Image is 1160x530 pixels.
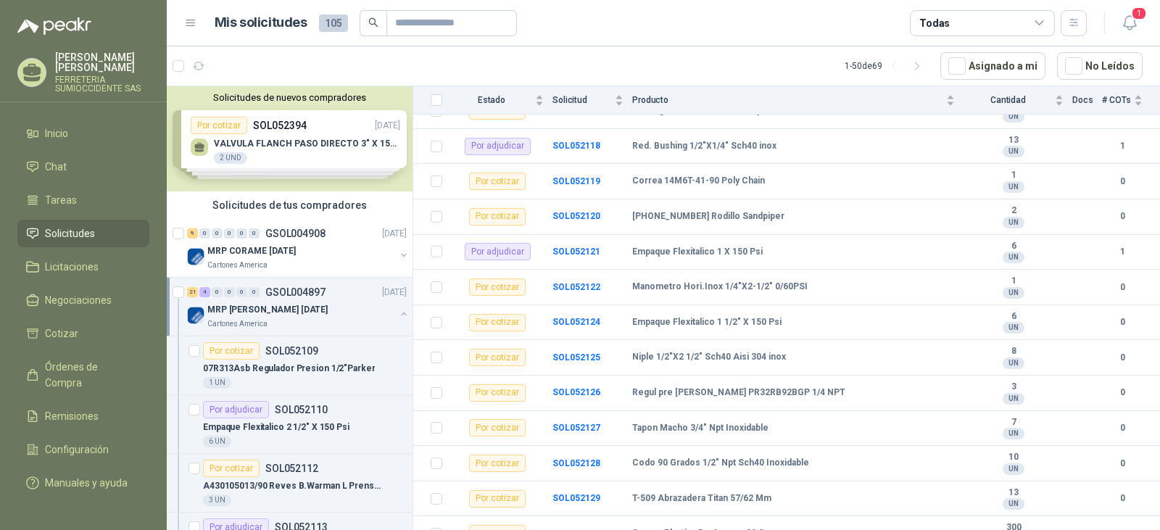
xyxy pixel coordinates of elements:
[552,176,600,186] b: SOL052119
[845,54,929,78] div: 1 - 50 de 69
[199,228,210,239] div: 0
[451,86,552,115] th: Estado
[1102,281,1143,294] b: 0
[552,141,600,151] a: SOL052118
[632,86,964,115] th: Producto
[167,395,413,454] a: Por adjudicarSOL052110Empaque Flexitalico 2 1/2" X 150 Psi6 UN
[964,452,1064,463] b: 10
[964,276,1064,287] b: 1
[1102,86,1160,115] th: # COTs
[964,135,1064,146] b: 13
[17,220,149,247] a: Solicitudes
[17,120,149,147] a: Inicio
[203,401,269,418] div: Por adjudicar
[212,287,223,297] div: 0
[45,292,112,308] span: Negociaciones
[45,475,128,491] span: Manuales y ayuda
[964,417,1064,428] b: 7
[45,125,68,141] span: Inicio
[17,186,149,214] a: Tareas
[1003,146,1024,157] div: UN
[1072,86,1102,115] th: Docs
[632,387,845,399] b: Regul pre [PERSON_NAME] PR32RB92BGP 1/4 NPT
[469,419,526,436] div: Por cotizar
[368,17,378,28] span: search
[1131,7,1147,20] span: 1
[1102,245,1143,259] b: 1
[469,208,526,225] div: Por cotizar
[552,247,600,257] a: SOL052121
[1102,351,1143,365] b: 0
[1102,175,1143,189] b: 0
[265,287,326,297] p: GSOL004897
[275,405,328,415] p: SOL052110
[465,243,531,260] div: Por adjudicar
[469,314,526,331] div: Por cotizar
[552,106,600,116] b: SOL052116
[1102,492,1143,505] b: 0
[17,402,149,430] a: Remisiones
[265,346,318,356] p: SOL052109
[632,317,782,328] b: Empaque Flexitalico 1 1/2" X 150 Psi
[17,320,149,347] a: Cotizar
[632,211,784,223] b: [PHONE_NUMBER] Rodillo Sandpiper
[552,317,600,327] a: SOL052124
[1003,463,1024,475] div: UN
[1003,111,1024,123] div: UN
[632,175,765,187] b: Correa 14M6T-41-90 Poly Chain
[1003,181,1024,193] div: UN
[964,86,1072,115] th: Cantidad
[265,228,326,239] p: GSOL004908
[552,282,600,292] a: SOL052122
[552,458,600,468] a: SOL052128
[45,408,99,424] span: Remisiones
[167,336,413,395] a: Por cotizarSOL05210907R313Asb Regulador Presion 1/2"Parker1 UN
[249,228,260,239] div: 0
[17,469,149,497] a: Manuales y ayuda
[236,287,247,297] div: 0
[203,342,260,360] div: Por cotizar
[55,75,149,93] p: FERRETERIA SUMIOCCIDENTE SAS
[203,377,231,389] div: 1 UN
[187,248,204,265] img: Company Logo
[469,455,526,472] div: Por cotizar
[964,381,1064,393] b: 3
[552,387,600,397] b: SOL052126
[1102,139,1143,153] b: 1
[469,384,526,402] div: Por cotizar
[632,141,776,152] b: Red. Bushing 1/2"X1/4" Sch40 inox
[469,173,526,190] div: Por cotizar
[45,442,109,457] span: Configuración
[632,457,809,469] b: Codo 90 Grados 1/2" Npt Sch40 Inoxidable
[207,244,296,258] p: MRP CORAME [DATE]
[224,228,235,239] div: 0
[469,490,526,508] div: Por cotizar
[17,286,149,314] a: Negociaciones
[964,241,1064,252] b: 6
[17,153,149,181] a: Chat
[964,95,1052,105] span: Cantidad
[207,318,268,330] p: Cartones America
[167,454,413,513] a: Por cotizarSOL052112A430105013/90 Reves B.Warman L Prensa5x43 UN
[187,225,410,271] a: 9 0 0 0 0 0 GSOL004908[DATE] Company LogoMRP CORAME [DATE]Cartones America
[1102,457,1143,471] b: 0
[1003,498,1024,510] div: UN
[45,159,67,175] span: Chat
[1003,322,1024,334] div: UN
[187,228,198,239] div: 9
[552,423,600,433] b: SOL052127
[1003,217,1024,228] div: UN
[1057,52,1143,80] button: No Leídos
[552,352,600,363] a: SOL052125
[187,287,198,297] div: 21
[382,227,407,241] p: [DATE]
[1003,252,1024,263] div: UN
[45,259,99,275] span: Licitaciones
[632,423,768,434] b: Tapon Macho 3/4" Npt Inoxidable
[212,228,223,239] div: 0
[632,281,808,293] b: Manometro Hori.Inox 1/4"X2-1/2" 0/60PSI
